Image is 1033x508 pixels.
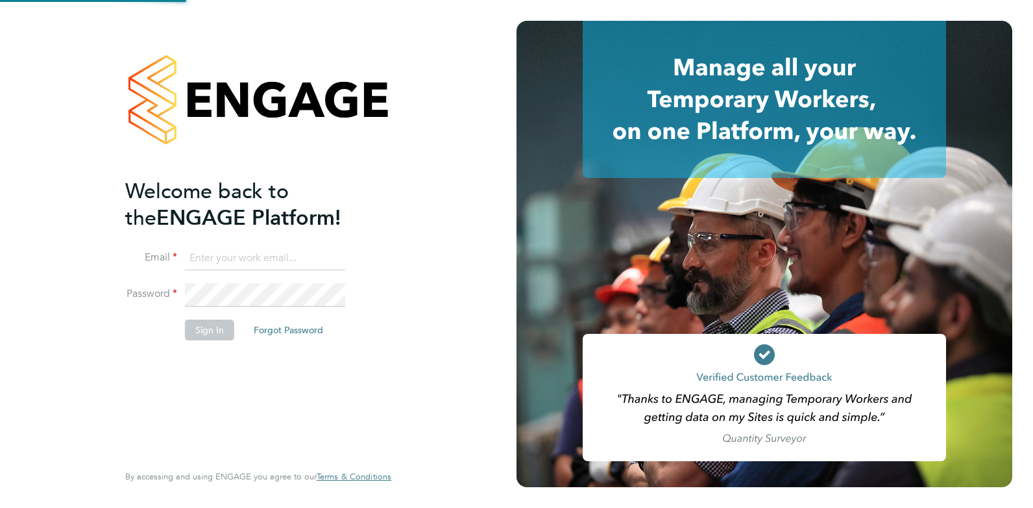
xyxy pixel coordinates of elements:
label: Password [125,287,177,301]
input: Enter your work email... [185,247,345,270]
label: Email [125,251,177,264]
span: Welcome back to the [125,179,289,231]
a: Terms & Conditions [317,472,391,482]
button: Forgot Password [243,320,334,340]
h2: ENGAGE Platform! [125,178,378,231]
span: By accessing and using ENGAGE you agree to our [125,471,391,482]
button: Sign In [185,320,234,340]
